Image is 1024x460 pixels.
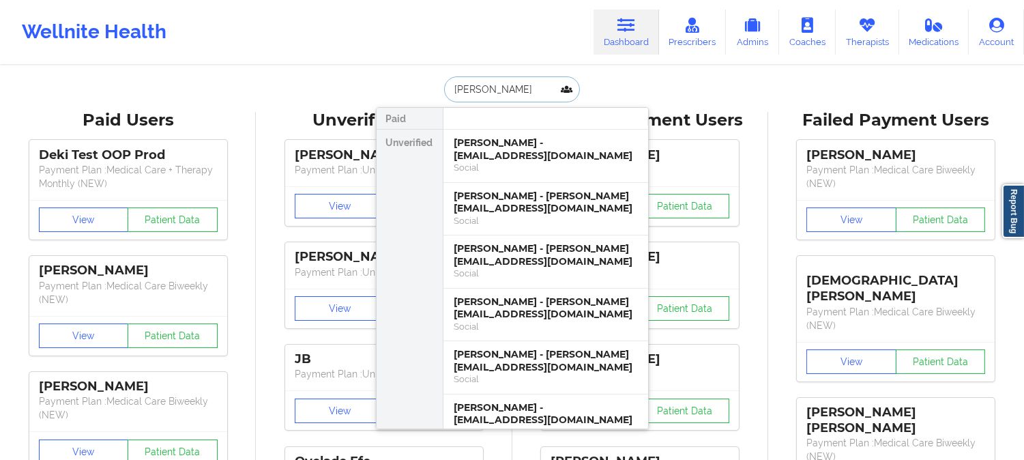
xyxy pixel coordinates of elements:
div: [PERSON_NAME] - [EMAIL_ADDRESS][DOMAIN_NAME] [454,136,637,162]
button: Patient Data [640,296,730,321]
a: Prescribers [659,10,727,55]
div: [PERSON_NAME] - [PERSON_NAME][EMAIL_ADDRESS][DOMAIN_NAME] [454,190,637,215]
p: Payment Plan : Medical Care Biweekly (NEW) [806,305,985,332]
button: View [39,207,129,232]
div: Social [454,427,637,438]
div: [PERSON_NAME] [806,147,985,163]
p: Payment Plan : Unmatched Plan [295,367,473,381]
div: [PERSON_NAME] [39,263,218,278]
button: Patient Data [128,324,218,348]
button: View [295,399,385,423]
button: Patient Data [640,194,730,218]
div: Failed Payment Users [778,110,1014,131]
a: Admins [726,10,779,55]
div: Social [454,215,637,227]
div: [PERSON_NAME] - [PERSON_NAME][EMAIL_ADDRESS][DOMAIN_NAME] [454,296,637,321]
div: Social [454,321,637,332]
button: View [295,194,385,218]
button: View [39,324,129,348]
button: View [806,349,896,374]
div: Social [454,373,637,385]
a: Coaches [779,10,836,55]
div: Paid Users [10,110,246,131]
button: Patient Data [896,207,986,232]
div: [PERSON_NAME] [39,379,218,394]
p: Payment Plan : Unmatched Plan [295,163,473,177]
div: Paid [377,108,443,130]
p: Payment Plan : Medical Care Biweekly (NEW) [39,394,218,422]
a: Dashboard [594,10,659,55]
div: [DEMOGRAPHIC_DATA][PERSON_NAME] [806,263,985,304]
p: Payment Plan : Unmatched Plan [295,265,473,279]
div: Unverified Users [265,110,502,131]
div: [PERSON_NAME] [PERSON_NAME] [806,405,985,436]
button: Patient Data [640,399,730,423]
p: Payment Plan : Medical Care + Therapy Monthly (NEW) [39,163,218,190]
button: View [806,207,896,232]
div: Deki Test OOP Prod [39,147,218,163]
div: JB [295,351,473,367]
button: Patient Data [896,349,986,374]
button: Patient Data [128,207,218,232]
a: Report Bug [1002,184,1024,238]
div: [PERSON_NAME] [295,147,473,163]
div: [PERSON_NAME] - [PERSON_NAME][EMAIL_ADDRESS][DOMAIN_NAME] [454,348,637,373]
a: Therapists [836,10,899,55]
div: Social [454,162,637,173]
div: [PERSON_NAME] [295,249,473,265]
div: [PERSON_NAME] - [EMAIL_ADDRESS][DOMAIN_NAME] [454,401,637,427]
div: Social [454,268,637,279]
p: Payment Plan : Medical Care Biweekly (NEW) [806,163,985,190]
a: Medications [899,10,969,55]
p: Payment Plan : Medical Care Biweekly (NEW) [39,279,218,306]
div: [PERSON_NAME] - [PERSON_NAME][EMAIL_ADDRESS][DOMAIN_NAME] [454,242,637,268]
a: Account [969,10,1024,55]
button: View [295,296,385,321]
